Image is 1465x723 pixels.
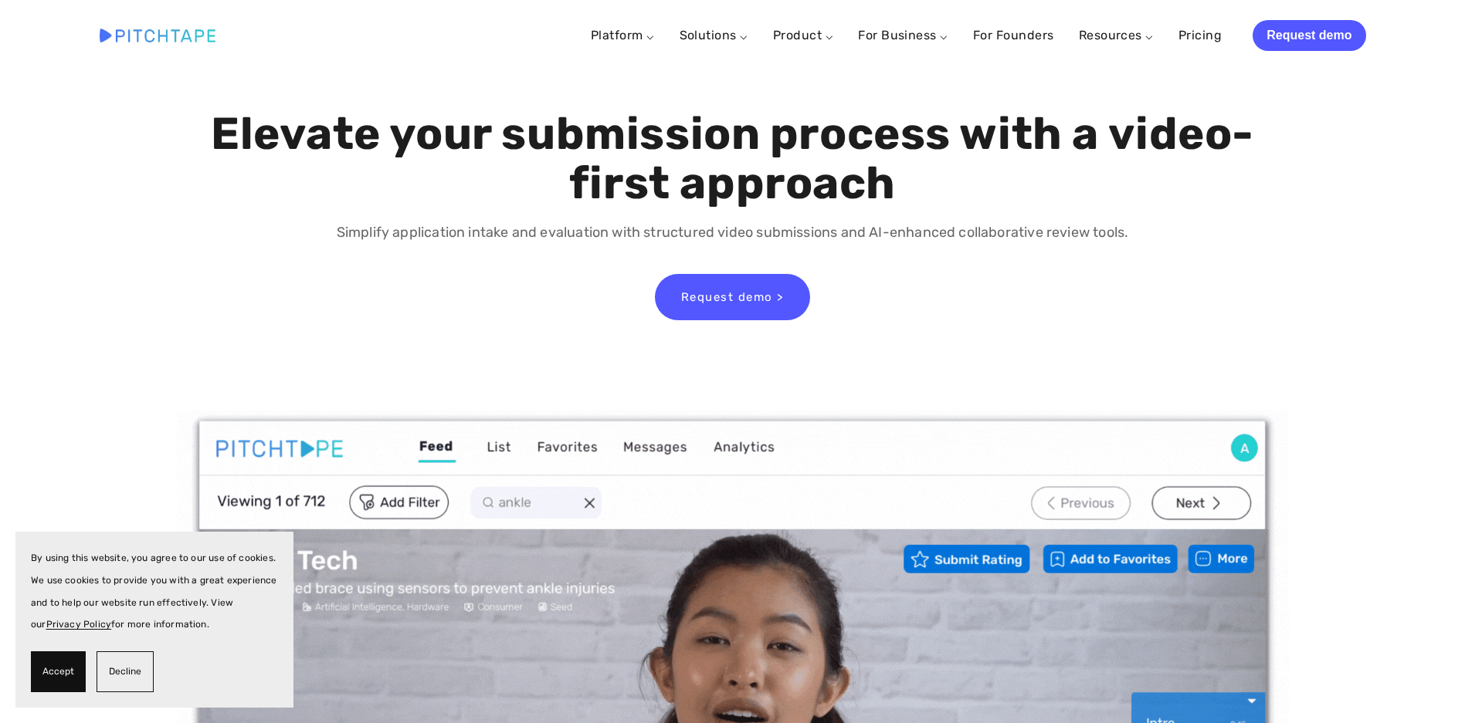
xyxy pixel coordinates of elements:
[1178,22,1222,49] a: Pricing
[31,547,278,636] p: By using this website, you agree to our use of cookies. We use cookies to provide you with a grea...
[46,619,112,630] a: Privacy Policy
[655,274,810,320] a: Request demo >
[680,28,748,42] a: Solutions ⌵
[15,532,293,708] section: Cookie banner
[1079,28,1154,42] a: Resources ⌵
[591,28,655,42] a: Platform ⌵
[97,651,154,692] button: Decline
[100,29,215,42] img: Pitchtape | Video Submission Management Software
[1253,20,1365,51] a: Request demo
[31,651,86,692] button: Accept
[207,110,1258,208] h1: Elevate your submission process with a video-first approach
[973,22,1054,49] a: For Founders
[773,28,833,42] a: Product ⌵
[858,28,948,42] a: For Business ⌵
[207,221,1258,244] p: Simplify application intake and evaluation with structured video submissions and AI-enhanced coll...
[42,660,74,683] span: Accept
[109,660,141,683] span: Decline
